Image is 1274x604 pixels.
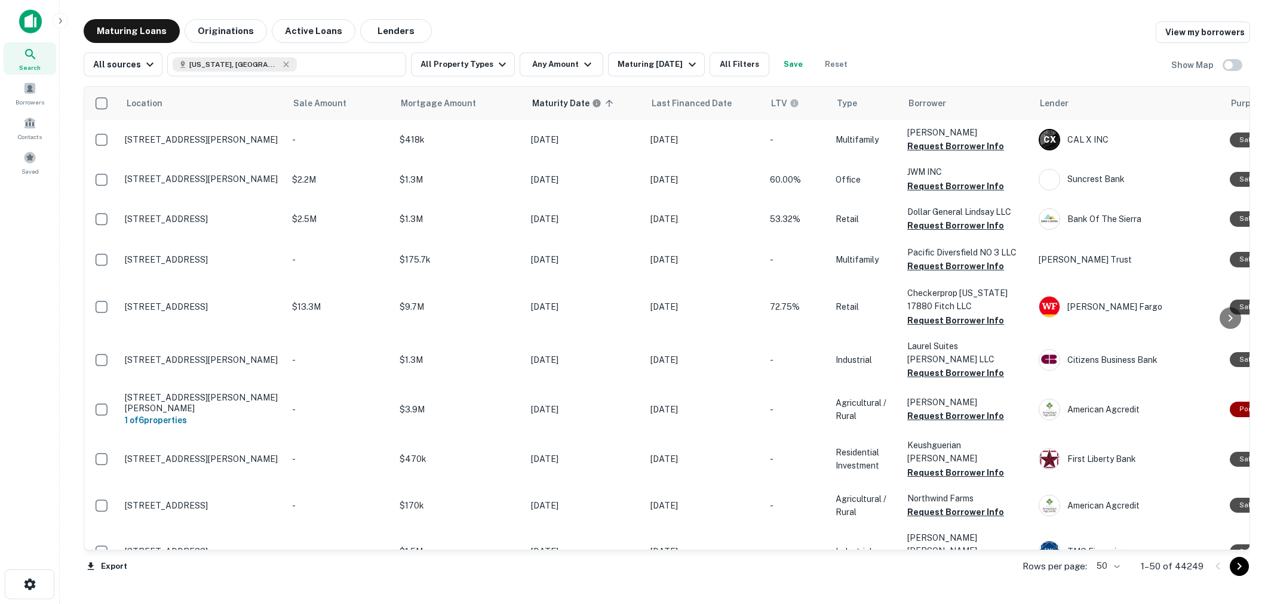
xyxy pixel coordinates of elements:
[531,253,638,266] p: [DATE]
[394,87,525,120] th: Mortgage Amount
[830,87,901,120] th: Type
[411,53,515,76] button: All Property Types
[1141,559,1204,574] p: 1–50 of 44249
[1156,21,1250,43] a: View my borrowers
[907,366,1004,380] button: Request Borrower Info
[1230,557,1249,576] button: Go to next page
[286,87,394,120] th: Sale Amount
[650,173,758,186] p: [DATE]
[4,146,56,178] div: Saved
[400,133,519,146] p: $418k
[532,97,590,110] h6: Maturity Date
[770,135,773,144] span: -
[84,19,180,43] button: Maturing Loans
[1039,129,1218,150] div: CAL X INC
[650,403,758,416] p: [DATE]
[4,42,56,75] a: Search
[907,126,1027,139] p: [PERSON_NAME]
[908,96,946,110] span: Borrower
[292,452,388,466] p: -
[1033,87,1224,120] th: Lender
[531,212,638,226] p: [DATE]
[531,173,638,186] p: [DATE]
[84,53,162,76] button: All sources
[1040,96,1069,110] span: Lender
[1023,559,1087,574] p: Rows per page:
[272,19,355,43] button: Active Loans
[292,253,388,266] p: -
[292,300,388,313] p: $13.3M
[292,173,388,186] p: $2.2M
[837,96,857,110] span: Type
[19,63,41,72] span: Search
[125,214,280,224] p: [STREET_ADDRESS]
[907,218,1004,233] button: Request Borrower Info
[531,545,638,558] p: [DATE]
[125,174,280,184] p: [STREET_ADDRESS][PERSON_NAME]
[531,452,638,466] p: [DATE]
[774,53,812,76] button: Save your search to get updates of matches that match your search criteria.
[907,505,1004,519] button: Request Borrower Info
[650,212,758,226] p: [DATE]
[1092,557,1122,575] div: 50
[907,286,1027,313] p: Checkerprop [US_STATE] 17880 Fitch LLC
[907,492,1027,505] p: Northwind Farms
[125,134,280,145] p: [STREET_ADDRESS][PERSON_NAME]
[1039,399,1218,420] div: American Agcredit
[18,132,42,141] span: Contacts
[4,112,56,144] a: Contacts
[400,353,519,366] p: $1.3M
[608,53,704,76] button: Maturing [DATE]
[125,301,280,312] p: [STREET_ADDRESS]
[93,57,157,72] div: All sources
[1230,172,1264,187] div: Sale
[1039,349,1218,371] div: Citizens Business Bank
[764,87,830,120] th: LTVs displayed on the website are for informational purposes only and may be reported incorrectly...
[125,500,280,511] p: [STREET_ADDRESS]
[770,302,800,312] span: 72.75%
[292,403,388,416] p: -
[1039,495,1218,516] div: American Agcredit
[836,545,895,558] p: Industrial
[1230,211,1264,226] div: Sale
[167,53,406,76] button: [US_STATE], [GEOGRAPHIC_DATA]
[836,253,895,266] p: Multifamily
[650,133,758,146] p: [DATE]
[1171,58,1215,72] h6: Show Map
[125,254,280,265] p: [STREET_ADDRESS]
[650,353,758,366] p: [DATE]
[907,466,1004,480] button: Request Borrower Info
[125,392,280,414] p: [STREET_ADDRESS][PERSON_NAME][PERSON_NAME]
[907,396,1027,409] p: [PERSON_NAME]
[770,547,773,556] span: -
[292,133,388,146] p: -
[22,167,39,176] span: Saved
[400,403,519,416] p: $3.9M
[907,409,1004,423] button: Request Borrower Info
[1230,498,1264,513] div: Sale
[400,545,519,558] p: $1.5M
[770,501,773,510] span: -
[770,214,800,224] span: 53.32%
[652,96,747,110] span: Last Financed Date
[770,355,773,365] span: -
[84,557,130,575] button: Export
[125,454,280,464] p: [STREET_ADDRESS][PERSON_NAME]
[710,53,769,76] button: All Filters
[185,19,267,43] button: Originations
[360,19,432,43] button: Lenders
[292,353,388,366] p: -
[836,353,895,366] p: Industrial
[4,77,56,109] div: Borrowers
[1230,452,1264,467] div: Sale
[1039,541,1060,562] img: picture
[907,179,1004,193] button: Request Borrower Info
[771,97,815,110] span: LTVs displayed on the website are for informational purposes only and may be reported incorrectly...
[1039,253,1218,266] p: [PERSON_NAME] Trust
[400,173,519,186] p: $1.3M
[770,175,801,184] span: 60.00%
[836,446,895,472] p: Residential Investment
[650,253,758,266] p: [DATE]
